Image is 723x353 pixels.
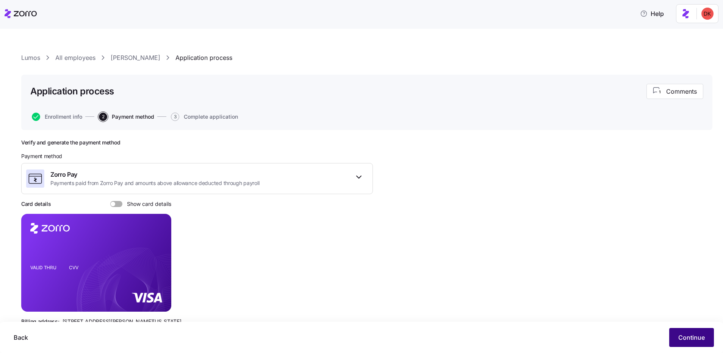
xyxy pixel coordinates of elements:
[175,53,232,63] a: Application process
[111,53,160,63] a: [PERSON_NAME]
[8,328,34,347] button: Back
[112,114,154,119] span: Payment method
[63,318,182,325] span: [STREET_ADDRESS][PERSON_NAME][US_STATE]
[30,265,56,270] tspan: VALID THRU
[55,53,95,63] a: All employees
[69,265,78,270] tspan: CVV
[171,113,179,121] span: 3
[21,53,40,63] a: Lumos
[50,170,259,179] span: Zorro Pay
[21,152,62,160] span: Payment method
[184,114,238,119] span: Complete application
[21,200,51,208] h3: Card details
[122,201,171,207] span: Show card details
[30,113,82,121] a: Enrollment info
[169,113,238,121] a: 3Complete application
[666,87,697,96] span: Comments
[646,84,703,99] button: 1Comments
[659,89,660,94] text: 1
[171,113,238,121] button: 3Complete application
[30,85,114,97] h1: Application process
[640,9,664,18] span: Help
[701,8,714,20] img: 53e82853980611afef66768ee98075c5
[99,113,154,121] button: 2Payment method
[45,114,82,119] span: Enrollment info
[21,318,59,325] span: Billing address:
[678,333,705,342] span: Continue
[14,333,28,342] span: Back
[21,139,373,146] h2: Verify and generate the payment method
[634,6,670,21] button: Help
[669,328,714,347] button: Continue
[50,179,259,187] span: Payments paid from Zorro Pay and amounts above allowance deducted through payroll
[32,113,82,121] button: Enrollment info
[97,113,154,121] a: 2Payment method
[99,113,107,121] span: 2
